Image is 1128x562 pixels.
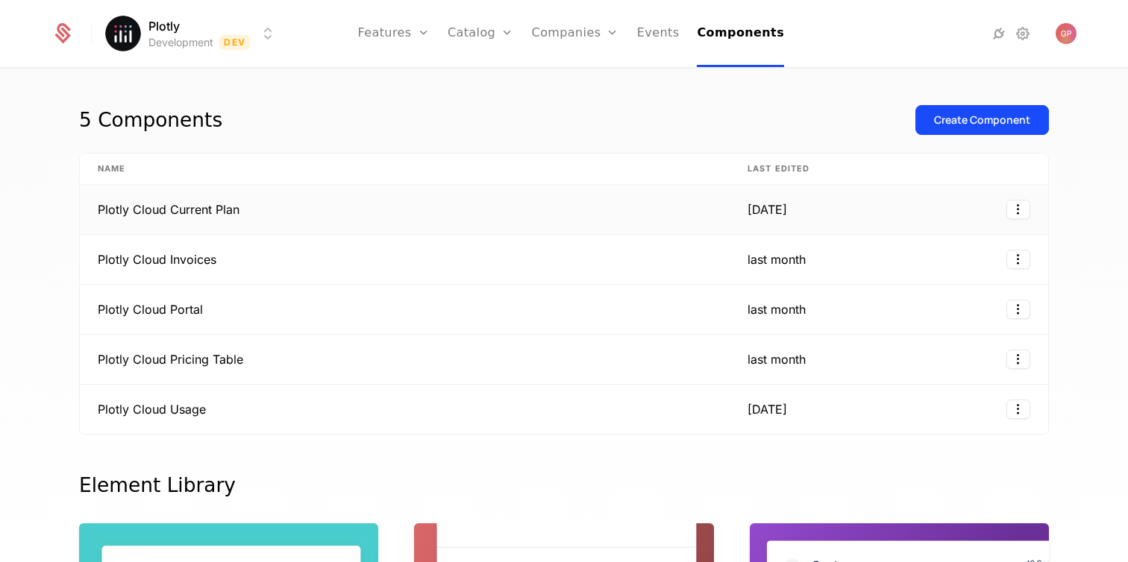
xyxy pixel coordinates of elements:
[80,335,730,385] td: Plotly Cloud Pricing Table
[105,16,141,51] img: Plotly
[915,105,1049,135] button: Create Component
[148,17,180,35] span: Plotly
[1006,400,1030,419] button: Select action
[110,17,277,50] button: Select environment
[1056,23,1077,44] img: Gregory Paciga
[1006,200,1030,219] button: Select action
[148,35,213,50] div: Development
[219,35,250,50] span: Dev
[1006,250,1030,269] button: Select action
[730,154,834,185] th: Last edited
[990,25,1008,42] a: Integrations
[80,154,730,185] th: Name
[748,300,816,318] div: last month
[748,201,816,218] div: [DATE]
[748,250,816,268] div: last month
[80,385,730,434] td: Plotly Cloud Usage
[1056,23,1077,44] button: Open user button
[1014,25,1032,42] a: Settings
[80,285,730,335] td: Plotly Cloud Portal
[748,350,816,368] div: last month
[1006,300,1030,319] button: Select action
[748,400,816,418] div: [DATE]
[934,113,1030,127] div: Create Component
[79,470,1049,500] div: Element Library
[1006,350,1030,369] button: Select action
[79,105,222,135] div: 5 Components
[80,185,730,235] td: Plotly Cloud Current Plan
[80,235,730,285] td: Plotly Cloud Invoices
